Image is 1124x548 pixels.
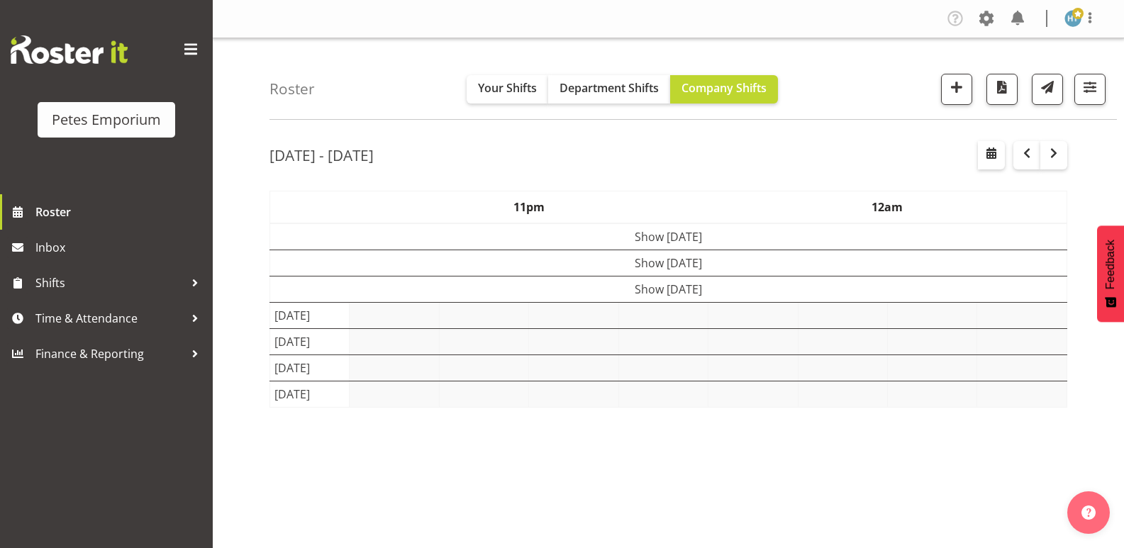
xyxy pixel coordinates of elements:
[1032,74,1063,105] button: Send a list of all shifts for the selected filtered period to all rostered employees.
[11,35,128,64] img: Rosterit website logo
[35,201,206,223] span: Roster
[35,237,206,258] span: Inbox
[270,223,1067,250] td: Show [DATE]
[270,302,350,328] td: [DATE]
[467,75,548,104] button: Your Shifts
[941,74,972,105] button: Add a new shift
[986,74,1018,105] button: Download a PDF of the roster according to the set date range.
[270,328,350,354] td: [DATE]
[35,308,184,329] span: Time & Attendance
[1104,240,1117,289] span: Feedback
[269,81,315,97] h4: Roster
[681,80,767,96] span: Company Shifts
[270,381,350,407] td: [DATE]
[350,191,708,223] th: 11pm
[35,343,184,364] span: Finance & Reporting
[978,141,1005,169] button: Select a specific date within the roster.
[1097,225,1124,322] button: Feedback - Show survey
[270,250,1067,276] td: Show [DATE]
[270,276,1067,302] td: Show [DATE]
[670,75,778,104] button: Company Shifts
[270,354,350,381] td: [DATE]
[52,109,161,130] div: Petes Emporium
[35,272,184,293] span: Shifts
[269,146,374,164] h2: [DATE] - [DATE]
[1064,10,1081,27] img: helena-tomlin701.jpg
[1081,505,1096,520] img: help-xxl-2.png
[1074,74,1106,105] button: Filter Shifts
[708,191,1067,223] th: 12am
[560,80,659,96] span: Department Shifts
[548,75,670,104] button: Department Shifts
[478,80,537,96] span: Your Shifts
